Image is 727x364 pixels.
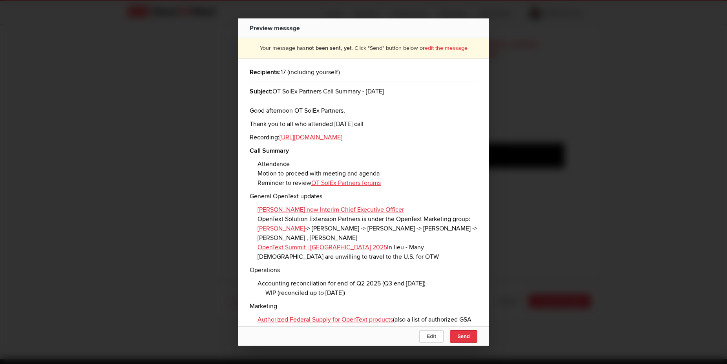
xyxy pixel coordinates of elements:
[258,224,305,232] a: [PERSON_NAME]
[250,68,281,76] b: Recipients:
[427,333,437,339] span: Edit
[311,179,381,187] a: OT SolEx Partners forums
[258,178,477,187] li: Reminder to review
[250,301,477,311] p: Marketing
[6,6,267,16] p: Good afternoon OT SolEx Partners,
[419,330,444,343] button: Edit
[6,54,46,62] strong: Call Summary
[450,330,477,343] button: Send
[22,129,267,157] li: OpenText Solution Extension Partners is under the OpenText Marketing group: -> [PERSON_NAME] -> [...
[22,88,267,97] li: Reminder to review
[425,44,468,51] a: edit the message
[250,87,272,95] b: Subject:
[22,158,152,166] a: OpenText Summit | [GEOGRAPHIC_DATA] 2025
[279,133,342,141] a: [URL][DOMAIN_NAME]
[22,157,267,176] li: In lieu - Many [DEMOGRAPHIC_DATA] are unwilling to travel to the U.S. for OTW
[258,205,404,213] a: [PERSON_NAME] now Interim Chief Executive Officer
[38,267,267,286] li: *** Action: are there any partners that do not want their pricebook solutions on the fed supply l...
[258,168,477,178] li: Motion to proceed with meeting and agenda
[250,146,289,154] strong: Call Summary
[250,119,477,128] p: Thank you to all who attended [DATE] call
[250,106,477,115] p: Good afternoon OT SolEx Partners,
[258,214,477,242] li: OpenText Solution Extension Partners is under the OpenText Marketing group: -> [PERSON_NAME] -> [...
[250,132,477,142] p: Recording:
[22,240,157,247] a: Authorized Federal Supply for OpenText products
[238,38,489,59] div: Your message has . Click "Send" button below or
[265,288,477,297] li: WIP (reconciled up to [DATE])
[258,242,477,261] li: In lieu - Many [DEMOGRAPHIC_DATA] are unwilling to travel to the U.S. for OTW
[250,67,477,82] div: 17 (including yourself)
[38,286,267,305] li: *** Action: Immix appears to be 3rd party and may have the ability for non-price book. What solut...
[306,44,352,51] b: not been sent, yet
[76,89,145,97] a: OT SolEx Partners forums
[258,278,477,297] li: Accounting reconcilation for end of Q2 2025 (Q3 end [DATE])
[22,120,168,128] a: [PERSON_NAME] now Interim Chief Executive Officer
[258,243,387,251] a: OpenText Summit | [GEOGRAPHIC_DATA] 2025
[258,315,393,323] a: Authorized Federal Supply for OpenText products
[36,38,99,46] a: [URL][DOMAIN_NAME]
[6,38,267,47] p: Recording:
[22,239,267,305] li: (also a list of authorized GSA scheduled resellers) & Immix.
[22,198,267,217] li: Accounting reconcilation for end of Q2 2025 (Q3 end [DATE])
[38,342,267,352] li: [PERSON_NAME]/[PERSON_NAME] to follow-up with [PERSON_NAME]
[38,207,267,217] li: WIP (reconciled up to [DATE])
[6,104,267,113] p: General OpenText updates
[250,86,477,101] div: OT SolEx Partners Call Summary - [DATE]
[38,258,267,267] li: Revisited with [PERSON_NAME] and [PERSON_NAME] - No answer yet
[6,22,267,31] p: Thank you to all who attended [DATE] call
[6,182,267,192] p: Operations
[22,69,267,79] li: Attendance
[457,333,470,339] span: Send
[22,305,267,352] li: New member drive for 2025 - Script available. Currently awaiting from [GEOGRAPHIC_DATA], Acheron,...
[22,79,267,88] li: Motion to proceed with meeting and agenda
[250,191,477,201] p: General OpenText updates
[38,333,267,342] li: [PERSON_NAME] connected with Contesto ([PERSON_NAME] to follow-up)
[22,139,69,147] a: [PERSON_NAME]
[250,265,477,274] p: Operations
[250,18,336,38] div: Preview message
[38,324,267,333] li: Turnpikes - Declined for 2025.
[6,223,267,232] p: Marketing
[258,159,477,168] li: Attendance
